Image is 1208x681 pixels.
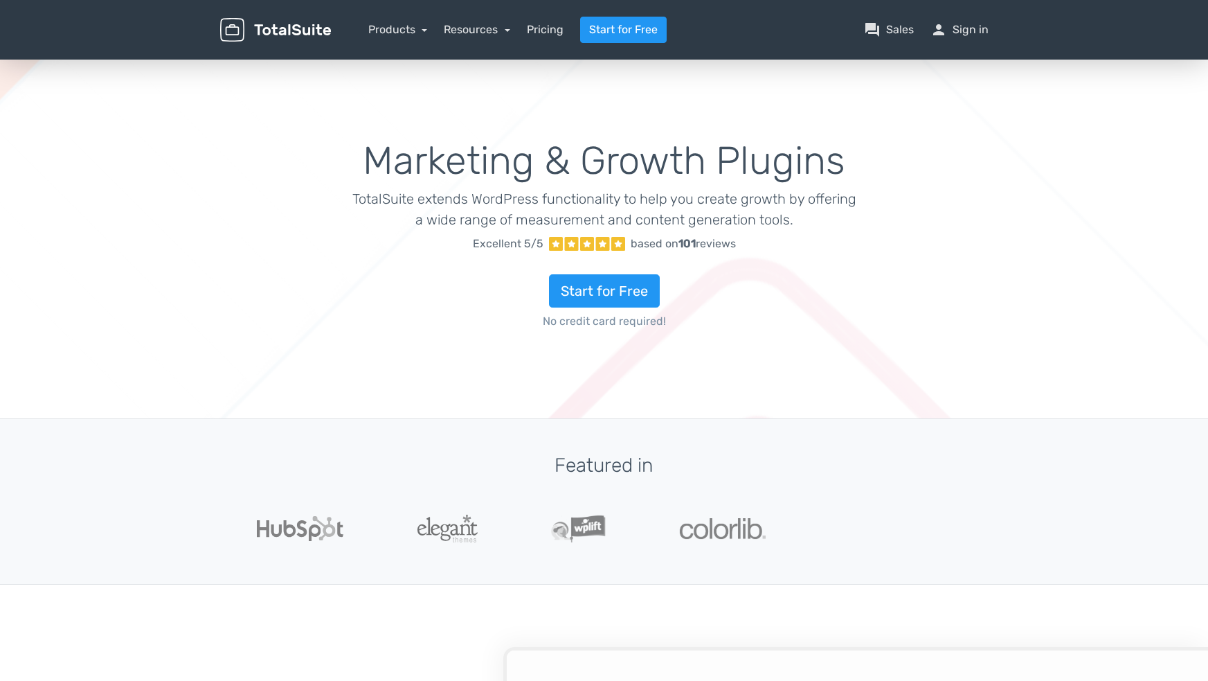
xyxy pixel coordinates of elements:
[549,274,660,308] a: Start for Free
[551,515,606,542] img: WPLift
[680,518,766,539] img: Colorlib
[580,17,667,43] a: Start for Free
[257,516,343,541] img: Hubspot
[444,23,510,36] a: Resources
[352,230,856,258] a: Excellent 5/5 based on101reviews
[352,140,856,183] h1: Marketing & Growth Plugins
[864,21,881,38] span: question_answer
[527,21,564,38] a: Pricing
[930,21,989,38] a: personSign in
[352,313,856,330] span: No credit card required!
[220,18,331,42] img: TotalSuite for WordPress
[678,237,696,250] strong: 101
[864,21,914,38] a: question_answerSales
[417,515,478,542] img: ElegantThemes
[631,236,736,252] div: based on reviews
[930,21,947,38] span: person
[473,236,543,252] span: Excellent 5/5
[352,188,856,230] p: TotalSuite extends WordPress functionality to help you create growth by offering a wide range of ...
[220,455,989,477] h3: Featured in
[368,23,428,36] a: Products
